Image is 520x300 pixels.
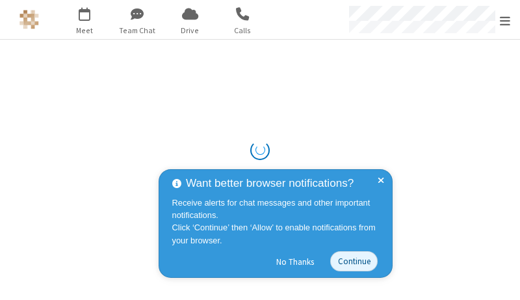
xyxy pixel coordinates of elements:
span: Meet [60,25,109,36]
span: Calls [218,25,267,36]
span: Drive [166,25,214,36]
button: Continue [330,251,378,271]
img: Astra [19,10,39,29]
div: Receive alerts for chat messages and other important notifications. Click ‘Continue’ then ‘Allow’... [172,197,383,247]
span: Want better browser notifications? [186,175,354,192]
span: Team Chat [113,25,162,36]
iframe: Chat [487,266,510,291]
button: No Thanks [270,251,321,272]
